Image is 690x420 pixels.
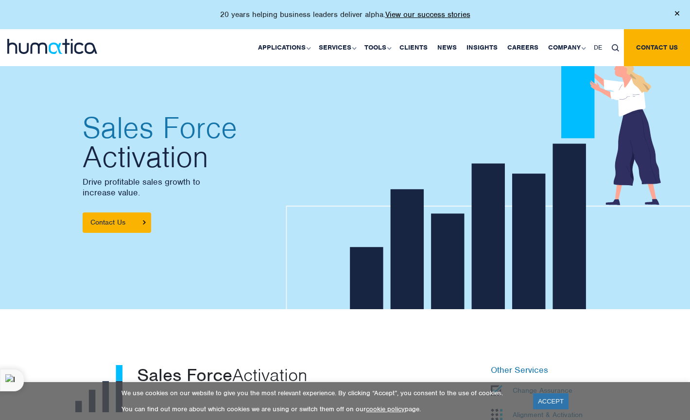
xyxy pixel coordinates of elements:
[395,29,432,66] a: Clients
[543,29,589,66] a: Company
[121,405,521,413] p: You can find out more about which cookies we are using or switch them off on our page.
[137,365,430,385] p: Activation
[220,10,470,19] p: 20 years helping business leaders deliver alpha.
[7,39,97,54] img: logo
[533,393,569,409] a: ACCEPT
[385,10,470,19] a: View our success stories
[253,29,314,66] a: Applications
[83,212,151,233] a: Contact Us
[83,113,335,172] h2: Activation
[121,389,521,397] p: We use cookies on our website to give you the most relevant experience. By clicking “Accept”, you...
[83,113,335,142] span: Sales Force
[612,44,619,52] img: search_icon
[432,29,462,66] a: News
[83,176,335,198] p: Drive profitable sales growth to increase value.
[366,405,405,413] a: cookie policy
[314,29,360,66] a: Services
[624,29,690,66] a: Contact us
[502,29,543,66] a: Careers
[143,220,146,225] img: arrowicon
[462,29,502,66] a: Insights
[137,364,232,386] span: Sales Force
[360,29,395,66] a: Tools
[75,365,122,412] img: <span>Sales Force</span> Activation
[491,365,615,376] h6: Other Services
[594,43,602,52] span: DE
[589,29,607,66] a: DE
